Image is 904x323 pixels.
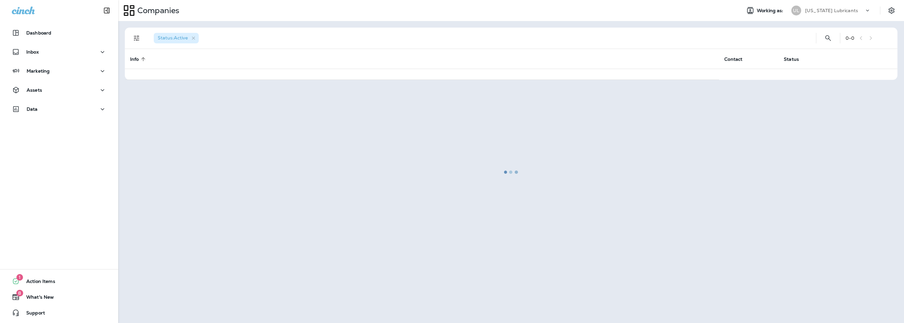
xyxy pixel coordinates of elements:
button: 8What's New [7,290,112,304]
p: Dashboard [26,30,51,35]
button: Dashboard [7,26,112,39]
button: Assets [7,83,112,97]
span: Working as: [757,8,785,13]
span: 8 [16,290,23,296]
button: Collapse Sidebar [98,4,116,17]
p: Marketing [27,68,50,74]
p: Inbox [26,49,39,55]
button: Marketing [7,64,112,78]
span: 1 [16,274,23,281]
span: Action Items [20,279,55,287]
div: UL [791,6,801,15]
p: Data [27,106,38,112]
p: Assets [27,87,42,93]
button: Support [7,306,112,319]
span: What's New [20,294,54,302]
p: Companies [135,6,179,15]
p: [US_STATE] Lubricants [805,8,858,13]
button: Settings [886,5,897,16]
button: 1Action Items [7,275,112,288]
button: Inbox [7,45,112,58]
button: Data [7,103,112,116]
span: Support [20,310,45,318]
